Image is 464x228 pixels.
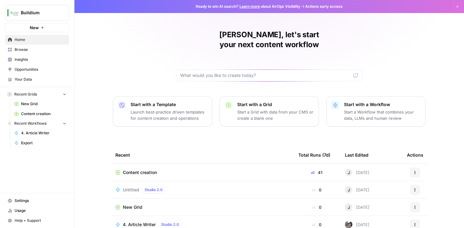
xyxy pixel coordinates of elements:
img: Buildium Logo [7,7,18,18]
span: Buildium [21,10,58,16]
a: UntitledStudio 2.0 [115,186,288,194]
a: Export [11,138,69,148]
a: Opportunities [5,65,69,74]
span: New [30,25,39,31]
span: Home [15,37,66,42]
span: Content creation [21,111,66,117]
button: Recent Grids [5,90,69,99]
button: New [5,23,69,32]
p: Start a Grid with data from your CMS or create a blank one [237,109,314,121]
button: Recent Workflows [5,119,69,128]
span: Export [21,140,66,146]
span: Usage [15,208,66,213]
div: Recent [115,146,288,163]
div: Actions [407,146,423,163]
div: Total Runs (7d) [298,146,330,163]
button: Start with a TemplateLaunch best-practice driven templates for content creation and operations [113,96,212,127]
span: Help + Support [15,218,66,223]
span: J [348,169,350,176]
h1: [PERSON_NAME], let's start your next content workflow [176,30,362,50]
span: Content creation [123,169,157,176]
span: 4. Article Writer [123,221,156,228]
a: 4. Article Writer [11,128,69,138]
button: Start with a WorkflowStart a Workflow that combines your data, LLMs and human review [326,96,426,127]
div: [DATE] [345,203,369,211]
a: Content creation [115,169,288,176]
a: Usage [5,206,69,216]
input: What would you like to create today? [180,72,351,78]
a: Your Data [5,74,69,84]
a: New Grid [115,204,288,210]
p: Start a Workflow that combines your data, LLMs and human review [344,109,420,121]
div: Last Edited [345,146,368,163]
a: Learn more [239,4,260,9]
button: Workspace: Buildium [5,5,69,20]
a: Settings [5,196,69,206]
span: New Grid [21,101,66,107]
div: 41 [298,169,335,176]
div: 0 [298,221,335,228]
p: Launch best-practice driven templates for content creation and operations [131,109,207,121]
p: Start with a Grid [237,101,314,108]
span: J [348,204,350,210]
a: Content creation [11,109,69,119]
span: Opportunities [15,67,66,72]
div: 0 [298,187,335,193]
span: Studio 2.0 [145,187,163,193]
div: 0 [298,204,335,210]
span: Actions early access [305,4,343,9]
span: New Grid [123,204,142,210]
span: Ready to win AI search? about AirOps Visibility [196,4,300,9]
span: Browse [15,47,66,52]
span: Settings [15,198,66,203]
span: Recent Grids [14,92,37,97]
span: Your Data [15,77,66,82]
p: Start with a Workflow [344,101,420,108]
button: Start with a GridStart a Grid with data from your CMS or create a blank one [220,96,319,127]
button: Help + Support [5,216,69,226]
a: Insights [5,55,69,65]
span: Recent Workflows [14,121,47,126]
span: Insights [15,57,66,62]
p: Start with a Template [131,101,207,108]
span: Studio 2.0 [161,222,179,227]
span: J [348,187,350,193]
span: Untitled [123,187,139,193]
div: [DATE] [345,186,369,194]
a: Browse [5,45,69,55]
div: [DATE] [345,169,369,176]
a: New Grid [11,99,69,109]
span: 4. Article Writer [21,130,66,136]
a: Home [5,35,69,45]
